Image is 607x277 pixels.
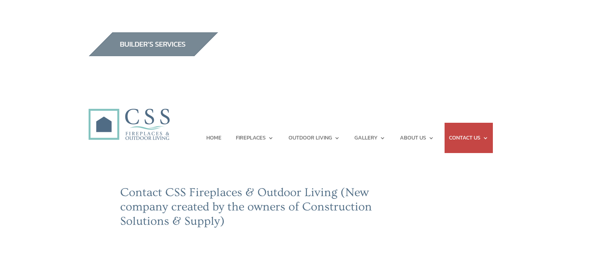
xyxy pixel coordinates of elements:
a: ABOUT US [400,123,434,153]
img: builders_btn [88,32,218,56]
h2: Contact CSS Fireplaces & Outdoor Living (New company created by the owners of Construction Soluti... [120,185,376,232]
a: CONTACT US [449,123,488,153]
a: GALLERY [354,123,386,153]
img: CSS Fireplaces & Outdoor Living (Formerly Construction Solutions & Supply)- Jacksonville Ormond B... [88,86,170,144]
a: FIREPLACES [236,123,274,153]
a: builder services construction supply [88,49,218,59]
a: HOME [206,123,221,153]
a: OUTDOOR LIVING [289,123,340,153]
